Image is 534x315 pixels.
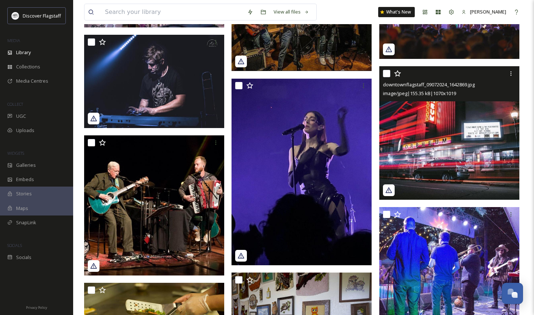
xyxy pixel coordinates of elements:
span: SnapLink [16,219,36,226]
span: Embeds [16,176,34,183]
span: [PERSON_NAME] [470,8,506,15]
span: UGC [16,113,26,120]
span: Discover Flagstaff [23,12,61,19]
img: SwingleKyle_09072024_1642864.jpg [232,79,372,265]
span: Media Centres [16,78,48,85]
span: SOCIALS [7,243,22,248]
input: Search your library [101,4,244,20]
span: Uploads [16,127,34,134]
a: Privacy Policy [26,303,47,311]
a: What's New [378,7,415,17]
span: Socials [16,254,31,261]
span: image/jpeg | 155.35 kB | 1070 x 1019 [383,90,456,97]
span: Stories [16,190,32,197]
span: MEDIA [7,38,20,43]
span: Privacy Policy [26,305,47,310]
span: Library [16,49,31,56]
button: Open Chat [502,283,523,304]
span: WIDGETS [7,150,24,156]
span: Maps [16,205,28,212]
span: downtownflagstaff_09072024_1642869.jpg [383,81,475,88]
img: rockymontanophotography_09072024_1642868.jpg [84,34,224,128]
span: Collections [16,63,40,70]
img: orpheumflag_09072024_1642865.jpg [84,135,224,275]
img: downtownflagstaff_09072024_1642869.jpg [379,66,519,200]
img: Untitled%20design%20(1).png [12,12,19,19]
a: [PERSON_NAME] [458,5,510,19]
a: View all files [270,5,313,19]
span: COLLECT [7,101,23,107]
span: Galleries [16,162,36,169]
